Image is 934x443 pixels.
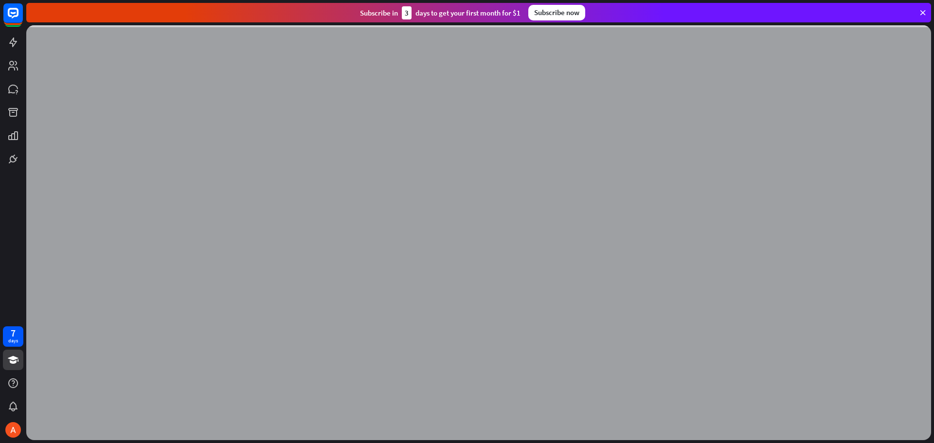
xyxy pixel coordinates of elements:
[11,329,16,337] div: 7
[528,5,585,20] div: Subscribe now
[8,337,18,344] div: days
[402,6,412,19] div: 3
[360,6,521,19] div: Subscribe in days to get your first month for $1
[3,326,23,347] a: 7 days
